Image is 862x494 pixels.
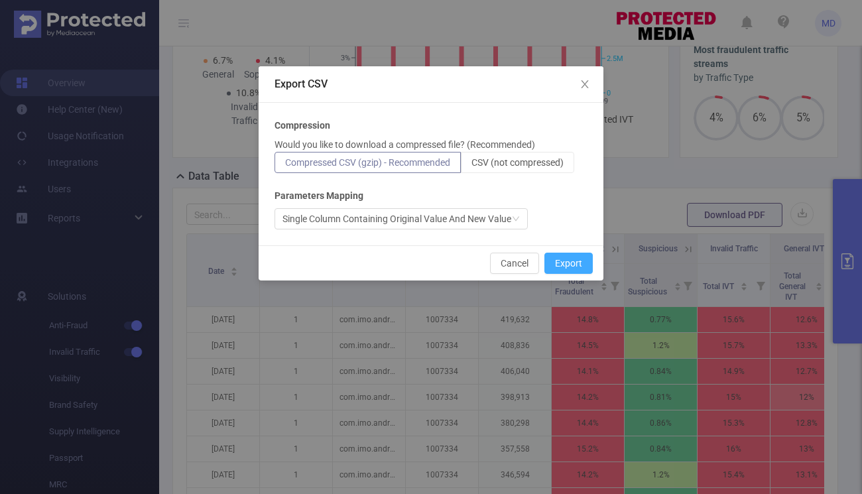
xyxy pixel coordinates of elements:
i: icon: down [512,215,520,224]
button: Cancel [490,253,539,274]
div: Export CSV [275,77,587,92]
p: Would you like to download a compressed file? (Recommended) [275,138,535,152]
b: Parameters Mapping [275,189,363,203]
button: Export [544,253,593,274]
div: Single Column Containing Original Value And New Value [282,209,511,229]
b: Compression [275,119,330,133]
i: icon: close [580,79,590,90]
span: Compressed CSV (gzip) - Recommended [285,157,450,168]
span: CSV (not compressed) [471,157,564,168]
button: Close [566,66,603,103]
